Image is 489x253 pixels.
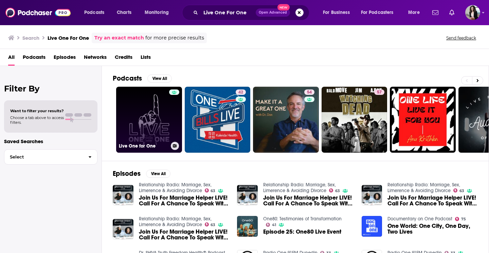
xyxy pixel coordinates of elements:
a: Relationship Radio: Marriage, Sex, Limerence & Avoiding Divorce [139,182,212,193]
span: 75 [461,218,466,221]
button: Show profile menu [465,5,480,20]
button: open menu [403,7,428,18]
a: 54 [253,87,319,153]
a: All [8,52,15,66]
a: 63 [329,188,340,192]
a: 63 [205,222,216,226]
button: open menu [318,7,358,18]
a: 57 [322,87,387,153]
a: Live One for One [116,87,182,153]
img: Join Us For Marriage Helper LIVE! Call For A Chance To Speak With Us One-On-One! [237,185,258,206]
a: Relationship Radio: Marriage, Sex, Limerence & Avoiding Divorce [139,216,212,227]
span: Podcasts [23,52,46,66]
a: Documentary on One Podcast [387,216,452,222]
a: PodcastsView All [113,74,172,83]
button: open menu [357,7,403,18]
a: Join Us For Marriage Helper LIVE! Call For A Chance To Speak With Us One-On-One! [139,195,229,206]
a: 75 [455,217,466,221]
h2: Podcasts [113,74,142,83]
input: Search podcasts, credits, & more... [201,7,256,18]
img: Episode 25: One80 Live Event [237,216,258,237]
a: Relationship Radio: Marriage, Sex, Limerence & Avoiding Divorce [387,182,460,193]
span: 42 [238,89,243,96]
a: 63 [453,188,464,192]
span: Select [4,155,83,159]
h3: Search [22,35,39,41]
span: 54 [307,89,312,96]
img: Join Us For Marriage Helper LIVE! Call For A Chance To Speak With Us One-On-One! [113,185,133,206]
img: Podchaser - Follow, Share and Rate Podcasts [5,6,71,19]
span: 63 [459,189,464,192]
a: Join Us For Marriage Helper LIVE! Call For A Chance To Speak With Us One-On-One! [139,229,229,240]
button: open menu [79,7,113,18]
h2: Filter By [4,84,97,94]
span: for more precise results [145,34,204,42]
a: Show notifications dropdown [430,7,441,18]
span: 57 [377,89,382,96]
span: 63 [211,223,215,226]
span: 63 [335,189,340,192]
span: Charts [117,8,131,17]
a: Episodes [54,52,76,66]
div: Search podcasts, credits, & more... [188,5,316,20]
h3: Live One For One [48,35,89,41]
span: New [277,4,290,11]
span: Choose a tab above to access filters. [10,115,64,125]
button: Select [4,149,97,165]
a: 42 [185,87,251,153]
a: Try an exact match [94,34,144,42]
span: Want to filter your results? [10,108,64,113]
a: 57 [374,89,384,95]
span: Open Advanced [259,11,287,14]
span: Logged in as ElizabethCole [465,5,480,20]
a: 63 [205,188,216,192]
img: Join Us For Marriage Helper LIVE! Call For A Chance To Speak With Us One-On-One! [113,219,133,240]
a: Episode 25: One80 Live Event [263,229,341,235]
span: For Business [323,8,350,17]
a: Credits [115,52,132,66]
h2: Episodes [113,169,141,178]
a: One80: Testimonies of Transformation [263,216,342,222]
span: For Podcasters [361,8,394,17]
a: 54 [304,89,314,95]
button: View All [147,74,172,83]
img: One World: One City, One Day, Two Lives [362,216,382,237]
p: Saved Searches [4,138,97,145]
span: Podcasts [84,8,104,17]
a: Join Us For Marriage Helper LIVE! Call For A Chance To Speak With Us One-On-One! [387,195,478,206]
span: 41 [272,223,276,226]
button: View All [146,170,170,178]
h3: Live One for One [119,143,168,149]
a: Charts [112,7,135,18]
a: Lists [141,52,151,66]
span: Monitoring [145,8,169,17]
img: User Profile [465,5,480,20]
a: Networks [84,52,107,66]
a: One World: One City, One Day, Two Lives [387,223,478,235]
button: Send feedback [444,35,478,41]
button: open menu [140,7,178,18]
span: More [408,8,420,17]
img: Join Us For Marriage Helper LIVE! Call For A Chance To Speak With Us One-On-One! [362,185,382,206]
a: Join Us For Marriage Helper LIVE! Call For A Chance To Speak With Us One-On-One! [263,195,354,206]
a: Relationship Radio: Marriage, Sex, Limerence & Avoiding Divorce [263,182,336,193]
button: Open AdvancedNew [256,9,290,17]
a: 41 [266,223,276,227]
span: 63 [211,189,215,192]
